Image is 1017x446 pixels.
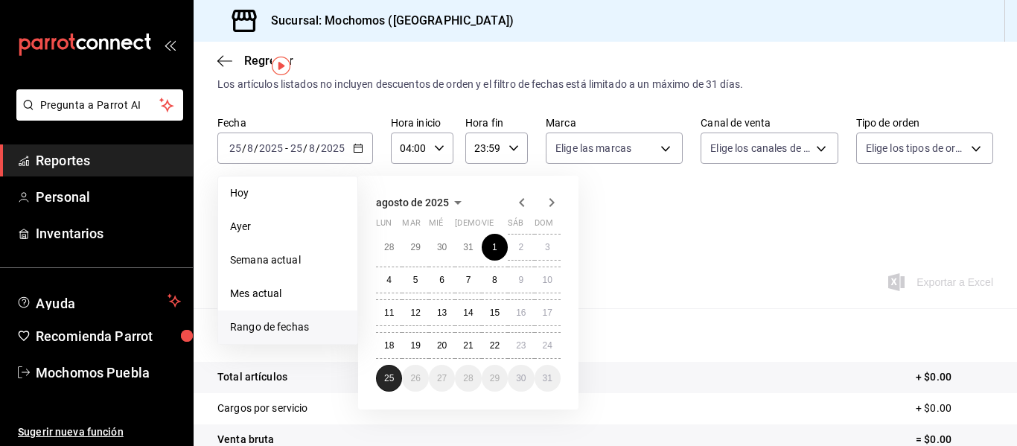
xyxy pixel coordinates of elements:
[402,299,428,326] button: 12 de agosto de 2025
[455,299,481,326] button: 14 de agosto de 2025
[518,242,523,252] abbr: 2 de agosto de 2025
[10,108,183,124] a: Pregunta a Parrot AI
[410,308,420,318] abbr: 12 de agosto de 2025
[36,363,181,383] span: Mochomos Puebla
[410,340,420,351] abbr: 19 de agosto de 2025
[465,118,528,128] label: Hora fin
[508,365,534,392] button: 30 de agosto de 2025
[242,142,246,154] span: /
[482,267,508,293] button: 8 de agosto de 2025
[545,242,550,252] abbr: 3 de agosto de 2025
[543,308,552,318] abbr: 17 de agosto de 2025
[535,299,561,326] button: 17 de agosto de 2025
[482,218,494,234] abbr: viernes
[490,340,500,351] abbr: 22 de agosto de 2025
[16,89,183,121] button: Pregunta a Parrot AI
[230,319,345,335] span: Rango de fechas
[384,340,394,351] abbr: 18 de agosto de 2025
[463,373,473,383] abbr: 28 de agosto de 2025
[437,373,447,383] abbr: 27 de agosto de 2025
[217,369,287,385] p: Total artículos
[376,197,449,208] span: agosto de 2025
[386,275,392,285] abbr: 4 de agosto de 2025
[710,141,810,156] span: Elige los canales de venta
[217,77,993,92] div: Los artículos listados no incluyen descuentos de orden y el filtro de fechas está limitado a un m...
[410,373,420,383] abbr: 26 de agosto de 2025
[402,267,428,293] button: 5 de agosto de 2025
[384,373,394,383] abbr: 25 de agosto de 2025
[376,299,402,326] button: 11 de agosto de 2025
[535,218,553,234] abbr: domingo
[402,234,428,261] button: 29 de julio de 2025
[36,150,181,171] span: Reportes
[455,267,481,293] button: 7 de agosto de 2025
[482,234,508,261] button: 1 de agosto de 2025
[555,141,631,156] span: Elige las marcas
[384,242,394,252] abbr: 28 de julio de 2025
[492,275,497,285] abbr: 8 de agosto de 2025
[535,234,561,261] button: 3 de agosto de 2025
[376,365,402,392] button: 25 de agosto de 2025
[429,267,455,293] button: 6 de agosto de 2025
[402,332,428,359] button: 19 de agosto de 2025
[455,234,481,261] button: 31 de julio de 2025
[437,242,447,252] abbr: 30 de julio de 2025
[230,219,345,235] span: Ayer
[376,332,402,359] button: 18 de agosto de 2025
[217,54,293,68] button: Regresar
[36,187,181,207] span: Personal
[258,142,284,154] input: ----
[308,142,316,154] input: --
[866,141,966,156] span: Elige los tipos de orden
[376,234,402,261] button: 28 de julio de 2025
[437,308,447,318] abbr: 13 de agosto de 2025
[259,12,514,30] h3: Sucursal: Mochomos ([GEOGRAPHIC_DATA])
[229,142,242,154] input: --
[384,308,394,318] abbr: 11 de agosto de 2025
[230,185,345,201] span: Hoy
[217,401,308,416] p: Cargos por servicio
[376,218,392,234] abbr: lunes
[217,118,373,128] label: Fecha
[463,340,473,351] abbr: 21 de agosto de 2025
[290,142,303,154] input: --
[546,118,683,128] label: Marca
[466,275,471,285] abbr: 7 de agosto de 2025
[429,218,443,234] abbr: miércoles
[402,365,428,392] button: 26 de agosto de 2025
[36,326,181,346] span: Recomienda Parrot
[455,332,481,359] button: 21 de agosto de 2025
[543,340,552,351] abbr: 24 de agosto de 2025
[543,275,552,285] abbr: 10 de agosto de 2025
[482,332,508,359] button: 22 de agosto de 2025
[516,308,526,318] abbr: 16 de agosto de 2025
[916,369,993,385] p: + $0.00
[376,267,402,293] button: 4 de agosto de 2025
[518,275,523,285] abbr: 9 de agosto de 2025
[508,332,534,359] button: 23 de agosto de 2025
[490,308,500,318] abbr: 15 de agosto de 2025
[320,142,345,154] input: ----
[439,275,444,285] abbr: 6 de agosto de 2025
[429,234,455,261] button: 30 de julio de 2025
[455,365,481,392] button: 28 de agosto de 2025
[230,286,345,302] span: Mes actual
[413,275,418,285] abbr: 5 de agosto de 2025
[482,299,508,326] button: 15 de agosto de 2025
[437,340,447,351] abbr: 20 de agosto de 2025
[516,373,526,383] abbr: 30 de agosto de 2025
[244,54,293,68] span: Regresar
[508,267,534,293] button: 9 de agosto de 2025
[40,98,160,113] span: Pregunta a Parrot AI
[303,142,307,154] span: /
[254,142,258,154] span: /
[856,118,993,128] label: Tipo de orden
[246,142,254,154] input: --
[391,118,453,128] label: Hora inicio
[164,39,176,51] button: open_drawer_menu
[272,57,290,75] img: Tooltip marker
[410,242,420,252] abbr: 29 de julio de 2025
[429,332,455,359] button: 20 de agosto de 2025
[508,218,523,234] abbr: sábado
